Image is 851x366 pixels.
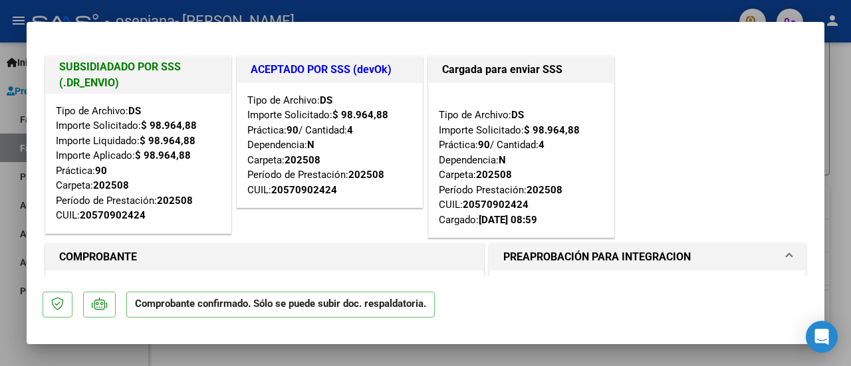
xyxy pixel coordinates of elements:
[463,197,529,213] div: 20570902424
[59,59,217,91] h1: SUBSIDIADADO POR SSS (.DR_ENVIO)
[490,244,805,270] mat-expansion-panel-header: PREAPROBACIÓN PARA INTEGRACION
[527,184,562,196] strong: 202508
[476,169,512,181] strong: 202508
[80,208,146,223] div: 20570902424
[95,165,107,177] strong: 90
[251,62,409,78] h1: ACEPTADO POR SSS (devOk)
[499,154,506,166] strong: N
[59,250,137,263] strong: COMPROBANTE
[539,139,545,151] strong: 4
[56,104,221,223] div: Tipo de Archivo: Importe Solicitado: Importe Liquidado: Importe Aplicado: Práctica: Carpeta: Perí...
[478,139,490,151] strong: 90
[247,93,412,198] div: Tipo de Archivo: Importe Solicitado: Práctica: / Cantidad: Dependencia: Carpeta: Período de Prest...
[347,124,353,136] strong: 4
[135,149,191,161] strong: $ 98.964,88
[271,183,337,198] div: 20570902424
[348,169,384,181] strong: 202508
[157,195,193,207] strong: 202508
[503,249,691,265] h1: PREAPROBACIÓN PARA INTEGRACION
[140,135,195,147] strong: $ 98.964,88
[126,292,435,318] p: Comprobante confirmado. Sólo se puede subir doc. respaldatoria.
[287,124,299,136] strong: 90
[307,139,314,151] strong: N
[285,154,320,166] strong: 202508
[93,179,129,191] strong: 202508
[442,62,600,78] h1: Cargada para enviar SSS
[439,93,604,228] div: Tipo de Archivo: Importe Solicitado: Práctica: / Cantidad: Dependencia: Carpeta: Período Prestaci...
[320,94,332,106] strong: DS
[128,105,141,117] strong: DS
[479,214,537,226] strong: [DATE] 08:59
[806,321,838,353] div: Open Intercom Messenger
[511,109,524,121] strong: DS
[524,124,580,136] strong: $ 98.964,88
[332,109,388,121] strong: $ 98.964,88
[141,120,197,132] strong: $ 98.964,88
